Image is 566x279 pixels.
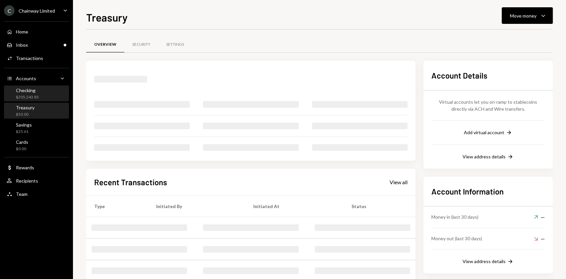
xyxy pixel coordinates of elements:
[4,52,69,64] a: Transactions
[463,258,514,265] button: View address details
[16,76,36,81] div: Accounts
[463,153,514,161] button: View address details
[158,36,192,53] a: Settings
[16,122,32,128] div: Savings
[463,154,506,159] div: View address details
[431,98,545,112] div: Virtual accounts let you on-ramp to stablecoins directly via ACH and Wire transfers.
[4,103,69,119] a: Treasury$50.00
[16,29,28,34] div: Home
[16,87,39,93] div: Checking
[16,178,38,184] div: Recipients
[4,175,69,187] a: Recipients
[4,120,69,136] a: Savings$25.61
[510,12,536,19] div: Move money
[464,130,504,135] div: Add virtual account
[94,177,167,188] h2: Recent Transactions
[124,36,158,53] a: Security
[431,213,478,220] div: Money in (last 30 days)
[16,129,32,135] div: $25.61
[166,42,184,47] div: Settings
[534,235,545,243] div: —
[4,161,69,173] a: Rewards
[4,72,69,84] a: Accounts
[16,191,28,197] div: Team
[4,5,15,16] div: C
[4,39,69,51] a: Inbox
[19,8,55,14] div: Chainway Limited
[16,55,43,61] div: Transactions
[431,186,545,197] h2: Account Information
[502,7,553,24] button: Move money
[16,42,28,48] div: Inbox
[148,195,245,217] th: Initiated By
[16,139,28,145] div: Cards
[4,26,69,37] a: Home
[16,94,39,100] div: $205,243.85
[86,195,148,217] th: Type
[390,178,408,186] a: View all
[94,42,116,47] div: Overview
[431,70,545,81] h2: Account Details
[464,129,512,137] button: Add virtual account
[534,213,545,221] div: —
[344,195,415,217] th: Status
[132,42,150,47] div: Security
[431,235,482,242] div: Money out (last 30 days)
[16,112,34,117] div: $50.00
[16,105,34,110] div: Treasury
[86,11,128,24] h1: Treasury
[86,36,124,53] a: Overview
[245,195,344,217] th: Initiated At
[4,188,69,200] a: Team
[4,85,69,101] a: Checking$205,243.85
[16,165,34,170] div: Rewards
[16,146,28,152] div: $0.00
[463,258,506,264] div: View address details
[4,137,69,153] a: Cards$0.00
